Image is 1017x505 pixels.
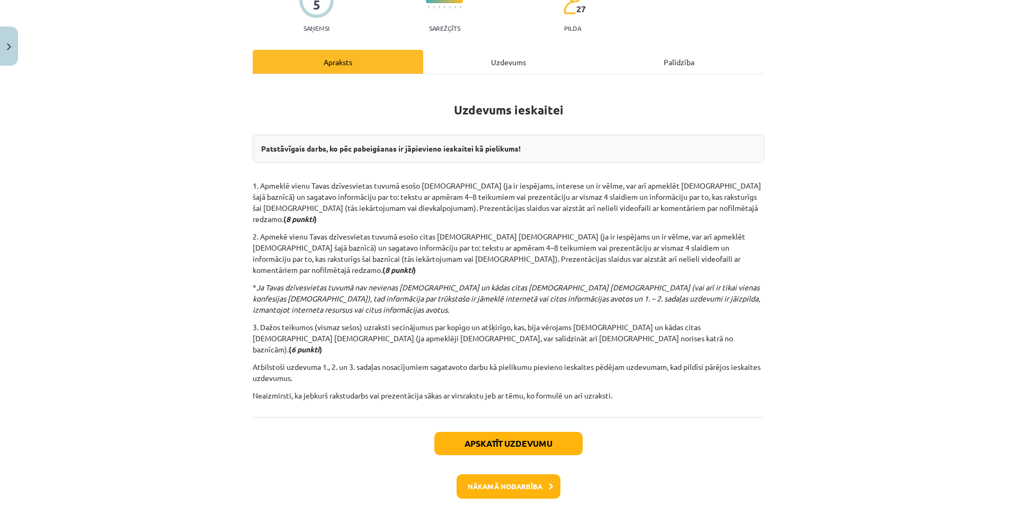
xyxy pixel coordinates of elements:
p: Atbilstoši uzdevuma 1., 2. un 3. sadaļas nosacījumiem sagatavoto darbu kā pielikumu pievieno iesk... [253,361,764,384]
div: Uzdevums [423,50,594,74]
img: icon-short-line-57e1e144782c952c97e751825c79c345078a6d821885a25fce030b3d8c18986b.svg [460,6,461,8]
strong: ( ) [382,265,416,274]
p: Neaizmirsti, ka jebkurš rakstudarbs vai prezentācija sākas ar virsrakstu jeb ar tēmu, ko formulē ... [253,390,764,401]
strong: ( ) [289,344,322,354]
button: Nākamā nodarbība [457,474,560,499]
img: icon-short-line-57e1e144782c952c97e751825c79c345078a6d821885a25fce030b3d8c18986b.svg [444,6,445,8]
img: icon-short-line-57e1e144782c952c97e751825c79c345078a6d821885a25fce030b3d8c18986b.svg [433,6,434,8]
div: Apraksts [253,50,423,74]
span: 27 [576,4,586,14]
strong: Uzdevums ieskaitei [454,102,564,118]
img: icon-short-line-57e1e144782c952c97e751825c79c345078a6d821885a25fce030b3d8c18986b.svg [454,6,456,8]
i: 6 punkti [291,344,319,354]
img: icon-close-lesson-0947bae3869378f0d4975bcd49f059093ad1ed9edebbc8119c70593378902aed.svg [7,43,11,50]
img: icon-short-line-57e1e144782c952c97e751825c79c345078a6d821885a25fce030b3d8c18986b.svg [428,6,429,8]
div: Palīdzība [594,50,764,74]
p: Saņemsi [299,24,334,32]
img: icon-short-line-57e1e144782c952c97e751825c79c345078a6d821885a25fce030b3d8c18986b.svg [449,6,450,8]
i: 8 punkti [286,214,314,224]
button: Apskatīt uzdevumu [434,432,583,455]
p: 3. Dažos teikumos (vismaz sešos) uzraksti secinājumus par kopīgo un atšķirīgo, kas, bija vērojams... [253,322,764,355]
p: 2. Apmekē vienu Tavas dzīvesvietas tuvumā esošo citas [DEMOGRAPHIC_DATA] [DEMOGRAPHIC_DATA] (ja i... [253,231,764,276]
strong: ( ) [283,214,317,224]
img: icon-short-line-57e1e144782c952c97e751825c79c345078a6d821885a25fce030b3d8c18986b.svg [439,6,440,8]
p: Sarežģīts [429,24,460,32]
i: Ja Tavas dzīvesvietas tuvumā nav nevienas [DEMOGRAPHIC_DATA] un kādas citas [DEMOGRAPHIC_DATA] [D... [253,282,760,314]
i: 8 punkti [385,265,413,274]
p: 1. Apmeklē vienu Tavas dzīvesvietas tuvumā esošo [DEMOGRAPHIC_DATA] (ja ir iespējams, interese un... [253,180,764,225]
p: pilda [564,24,581,32]
strong: Patstāvīgais darbs, ko pēc pabeigšanas ir jāpievieno ieskaitei kā pielikums! [261,144,521,153]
